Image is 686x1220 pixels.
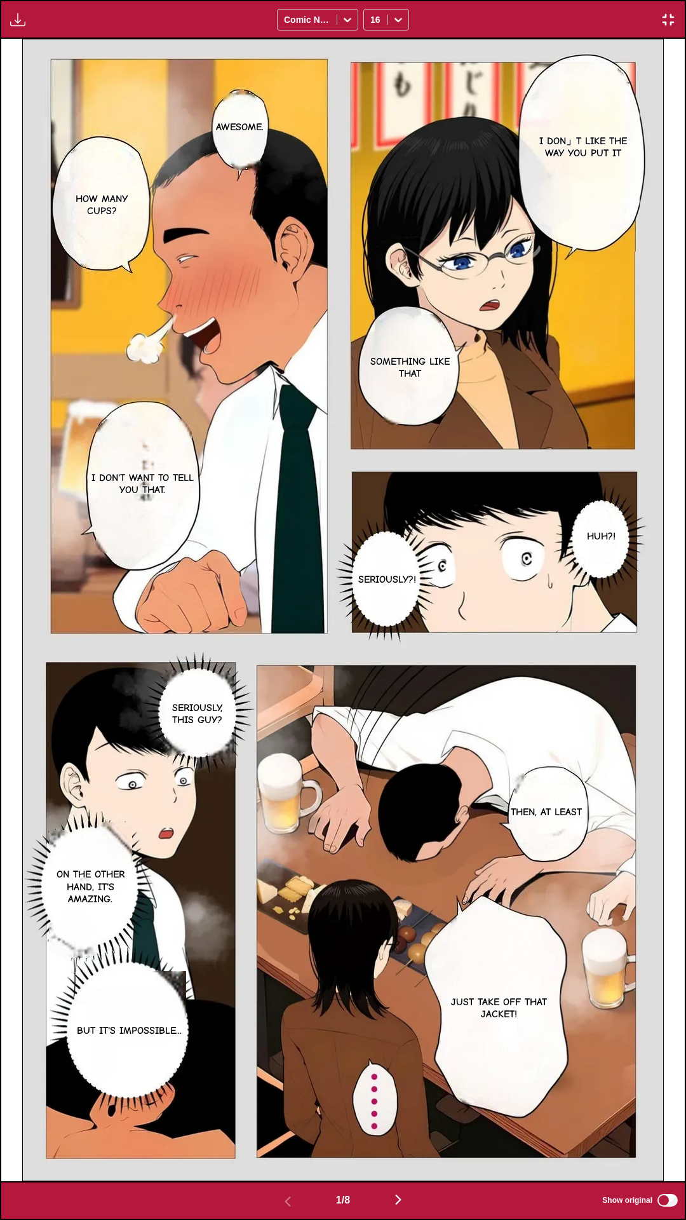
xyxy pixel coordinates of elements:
[508,804,584,821] p: Then, at least
[336,1195,350,1206] span: 1 / 8
[526,133,640,162] p: I don」t like the way you put it
[356,571,419,588] p: Seriously?!
[213,119,266,136] p: Awesome.
[82,470,203,499] p: I don't want to tell you that.
[366,353,454,383] p: Something like that
[74,1022,184,1040] p: But it's impossible...
[61,191,143,220] p: How many cups?
[280,1194,295,1209] img: Previous page
[584,528,618,545] p: Huh?!
[391,1192,406,1207] img: Next page
[159,700,236,729] p: Seriously, this guy?
[10,12,25,27] img: Download translated images
[602,1196,652,1205] span: Show original
[22,39,664,1181] img: Manga Panel
[657,1194,678,1207] input: Show original
[49,866,132,908] p: On the other hand, it's amazing.
[437,994,560,1023] p: Just take off that jacket!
